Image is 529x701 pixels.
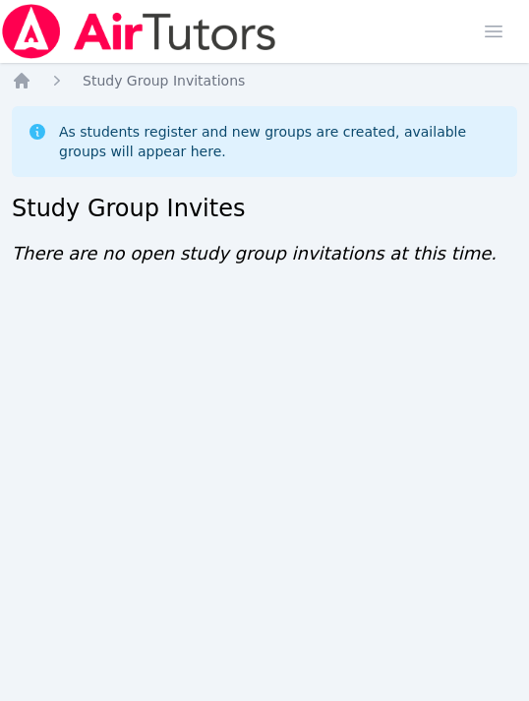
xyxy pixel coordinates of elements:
span: Study Group Invitations [83,73,245,88]
a: Study Group Invitations [83,71,245,90]
h2: Study Group Invites [12,193,517,224]
div: As students register and new groups are created, available groups will appear here. [59,122,501,161]
nav: Breadcrumb [12,71,517,90]
span: There are no open study group invitations at this time. [12,243,497,263]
